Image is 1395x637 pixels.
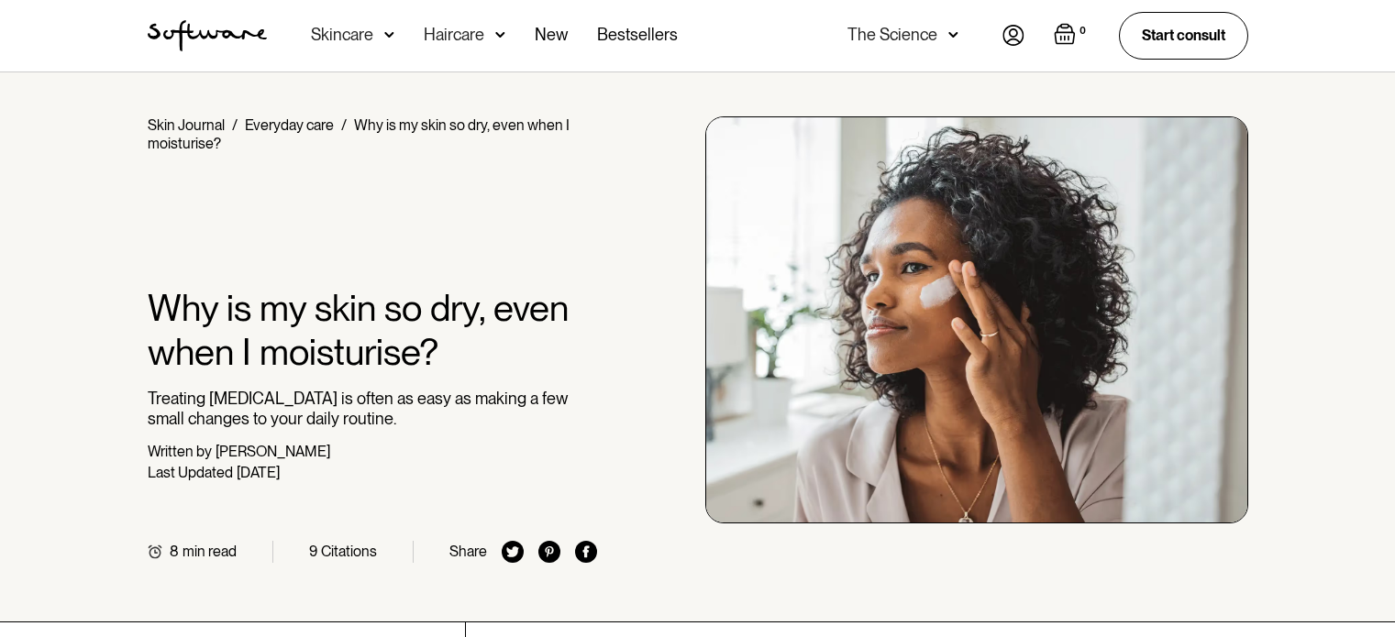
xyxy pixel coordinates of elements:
a: Everyday care [245,116,334,134]
div: The Science [847,26,937,44]
div: Haircare [424,26,484,44]
div: Skincare [311,26,373,44]
a: home [148,20,267,51]
img: facebook icon [575,541,597,563]
div: Why is my skin so dry, even when I moisturise? [148,116,570,152]
img: arrow down [948,26,958,44]
h1: Why is my skin so dry, even when I moisturise? [148,286,598,374]
a: Skin Journal [148,116,225,134]
div: [PERSON_NAME] [216,443,330,460]
img: Software Logo [148,20,267,51]
div: min read [183,543,237,560]
div: Citations [321,543,377,560]
div: 0 [1076,23,1090,39]
div: 8 [170,543,179,560]
div: Share [449,543,487,560]
img: arrow down [384,26,394,44]
div: / [232,116,238,134]
a: Start consult [1119,12,1248,59]
img: pinterest icon [538,541,560,563]
a: Open empty cart [1054,23,1090,49]
div: 9 [309,543,317,560]
div: / [341,116,347,134]
img: arrow down [495,26,505,44]
div: [DATE] [237,464,280,481]
img: twitter icon [502,541,524,563]
div: Last Updated [148,464,233,481]
p: Treating [MEDICAL_DATA] is often as easy as making a few small changes to your daily routine. [148,389,598,428]
div: Written by [148,443,212,460]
